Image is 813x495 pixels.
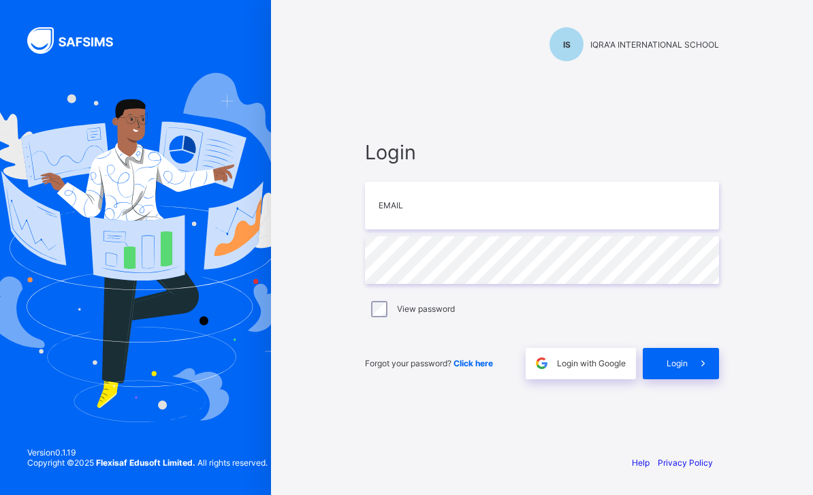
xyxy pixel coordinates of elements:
span: IQRA'A INTERNATIONAL SCHOOL [590,39,719,50]
img: SAFSIMS Logo [27,27,129,54]
strong: Flexisaf Edusoft Limited. [96,458,195,468]
span: Version 0.1.19 [27,447,268,458]
span: Copyright © 2025 All rights reserved. [27,458,268,468]
span: Login [365,140,719,164]
a: Click here [453,358,493,368]
span: Forgot your password? [365,358,493,368]
span: IS [563,39,571,50]
label: View password [397,304,455,314]
a: Help [632,458,650,468]
span: Login [667,358,688,368]
span: Login with Google [557,358,626,368]
a: Privacy Policy [658,458,713,468]
img: google.396cfc9801f0270233282035f929180a.svg [534,355,549,371]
